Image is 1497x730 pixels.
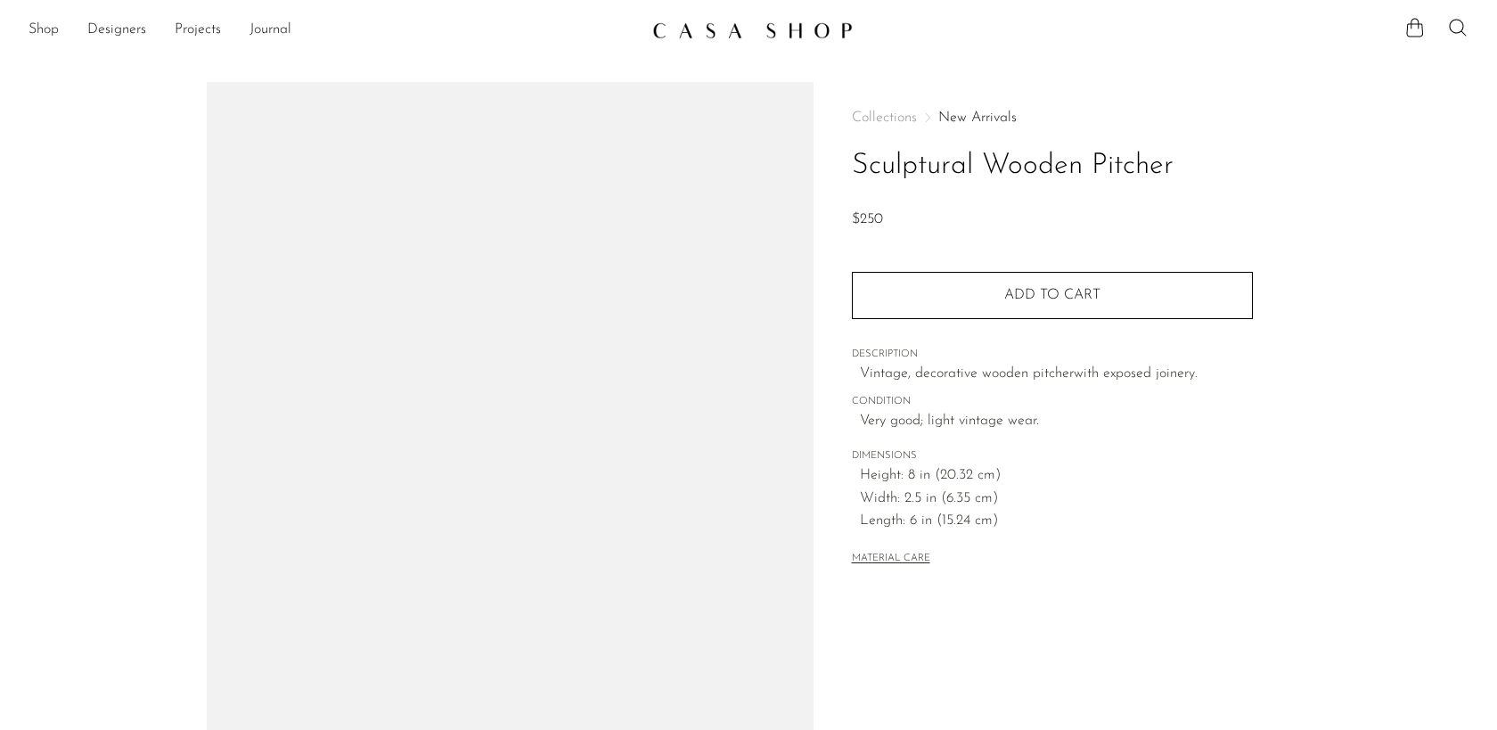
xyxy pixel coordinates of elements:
[852,347,1253,363] span: DESCRIPTION
[29,19,59,42] a: Shop
[29,15,638,45] ul: NEW HEADER MENU
[852,111,917,125] span: Collections
[860,410,1253,433] span: Very good; light vintage wear.
[860,488,1253,511] span: Width: 2.5 in (6.35 cm)
[175,19,221,42] a: Projects
[860,510,1253,533] span: Length: 6 in (15.24 cm)
[852,394,1253,410] span: CONDITION
[852,448,1253,464] span: DIMENSIONS
[29,15,638,45] nav: Desktop navigation
[1004,288,1100,302] span: Add to cart
[852,272,1253,318] button: Add to cart
[938,111,1017,125] a: New Arrivals
[87,19,146,42] a: Designers
[852,553,930,566] button: MATERIAL CARE
[860,464,1253,488] span: Height: 8 in (20.32 cm)
[852,144,1253,189] h1: Sculptural Wooden Pitcher
[852,212,883,226] span: $250
[852,111,1253,125] nav: Breadcrumbs
[860,363,1253,386] p: Vintage, decorative wooden pitcher with exposed joinery.
[250,19,291,42] a: Journal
